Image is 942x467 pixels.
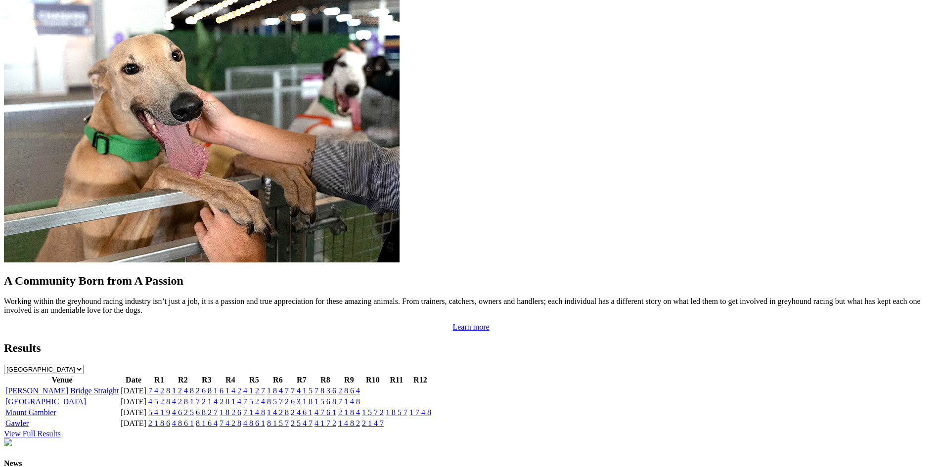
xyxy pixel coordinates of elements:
[361,375,384,385] th: R10
[362,419,384,427] a: 2 1 4 7
[267,386,289,395] a: 1 8 4 7
[314,397,336,406] a: 1 5 6 8
[4,274,938,288] h2: A Community Born from A Passion
[172,386,194,395] a: 1 2 4 8
[291,397,313,406] a: 6 3 1 8
[452,323,489,331] a: Learn more
[409,375,432,385] th: R12
[5,419,29,427] a: Gawler
[243,386,265,395] a: 4 1 2 7
[196,419,218,427] a: 8 1 6 4
[291,386,313,395] a: 7 4 1 5
[148,419,170,427] a: 2 1 8 6
[120,419,147,428] td: [DATE]
[338,419,360,427] a: 1 4 8 2
[314,419,336,427] a: 4 1 7 2
[4,297,938,315] p: Working within the greyhound racing industry isn’t just a job, it is a passion and true appreciat...
[267,419,289,427] a: 8 1 5 7
[243,419,265,427] a: 4 8 6 1
[338,408,360,417] a: 2 1 8 4
[243,397,265,406] a: 7 5 2 4
[338,386,360,395] a: 2 8 6 4
[4,429,61,438] a: View Full Results
[5,386,119,395] a: [PERSON_NAME] Bridge Straight
[172,397,194,406] a: 4 2 8 1
[172,375,194,385] th: R2
[5,408,56,417] a: Mount Gambier
[120,386,147,396] td: [DATE]
[386,408,407,417] a: 1 8 5 7
[196,397,218,406] a: 7 2 1 4
[338,397,360,406] a: 7 1 4 8
[385,375,408,385] th: R11
[291,419,313,427] a: 2 5 4 7
[362,408,384,417] a: 1 5 7 2
[219,375,242,385] th: R4
[220,386,241,395] a: 6 1 4 2
[196,408,218,417] a: 6 8 2 7
[120,397,147,407] td: [DATE]
[120,408,147,418] td: [DATE]
[220,419,241,427] a: 7 4 2 8
[338,375,360,385] th: R9
[120,375,147,385] th: Date
[243,408,265,417] a: 7 1 4 8
[5,375,119,385] th: Venue
[196,386,218,395] a: 2 6 8 1
[314,386,336,395] a: 7 8 3 6
[290,375,313,385] th: R7
[409,408,431,417] a: 1 7 4 8
[267,397,289,406] a: 8 5 7 2
[314,408,336,417] a: 4 7 6 1
[243,375,266,385] th: R5
[148,408,170,417] a: 5 4 1 9
[220,408,241,417] a: 1 8 2 6
[5,397,86,406] a: [GEOGRAPHIC_DATA]
[314,375,337,385] th: R8
[148,397,170,406] a: 4 5 2 8
[267,375,289,385] th: R6
[195,375,218,385] th: R3
[172,419,194,427] a: 4 8 6 1
[291,408,313,417] a: 2 4 6 1
[4,438,12,446] img: chasers_homepage.jpg
[172,408,194,417] a: 4 6 2 5
[220,397,241,406] a: 2 8 1 4
[148,386,170,395] a: 7 4 2 8
[148,375,171,385] th: R1
[4,341,938,355] h2: Results
[267,408,289,417] a: 1 4 2 8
